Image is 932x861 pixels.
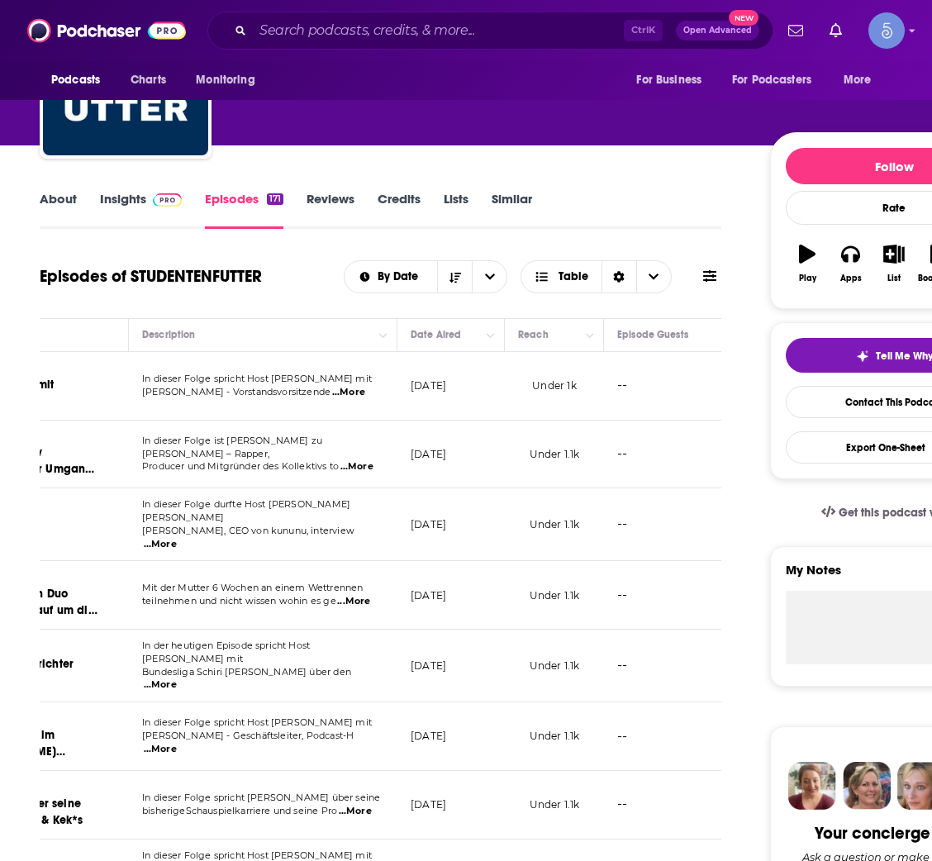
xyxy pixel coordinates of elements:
[40,191,77,229] a: About
[676,21,759,40] button: Open AdvancedNew
[411,659,446,673] p: [DATE]
[481,326,501,345] button: Column Actions
[332,386,365,399] span: ...More
[27,15,186,46] img: Podchaser - Follow, Share and Rate Podcasts
[604,488,746,561] td: --
[530,798,580,811] span: Under 1.1k
[844,69,872,92] span: More
[788,762,836,810] img: Sydney Profile
[378,191,421,229] a: Credits
[832,64,892,96] button: open menu
[823,17,849,45] a: Show notifications dropdown
[411,729,446,743] p: [DATE]
[530,448,580,460] span: Under 1.1k
[887,274,901,283] div: List
[144,743,177,756] span: ...More
[142,805,337,816] span: bisherigeSchauspielkarriere und seine Pro
[100,191,182,229] a: InsightsPodchaser Pro
[142,595,336,607] span: teilnehmen und nicht wissen wohin es ge
[732,69,811,92] span: For Podcasters
[530,659,580,672] span: Under 1.1k
[782,17,810,45] a: Show notifications dropdown
[868,12,905,49] button: Show profile menu
[153,193,182,207] img: Podchaser Pro
[873,234,915,293] button: List
[411,447,446,461] p: [DATE]
[373,326,393,345] button: Column Actions
[142,716,372,728] span: In dieser Folge spricht Host [PERSON_NAME] mit
[604,561,746,630] td: --
[521,260,672,293] button: Choose View
[625,64,722,96] button: open menu
[142,373,372,384] span: In dieser Folge spricht Host [PERSON_NAME] mit
[142,435,322,459] span: In dieser Folge ist [PERSON_NAME] zu [PERSON_NAME] – Rapper,
[345,271,438,283] button: open menu
[729,10,758,26] span: New
[142,640,310,664] span: In der heutigen Episode spricht Host [PERSON_NAME] mit
[604,702,746,771] td: --
[604,352,746,421] td: --
[142,582,363,593] span: Mit der Mutter 6 Wochen an einem Wettrennen
[40,266,262,287] h1: Episodes of STUDENTENFUTTER
[131,69,166,92] span: Charts
[411,517,446,531] p: [DATE]
[120,64,176,96] a: Charts
[142,792,380,803] span: In dieser Folge spricht [PERSON_NAME] über seine
[472,261,506,293] button: open menu
[636,69,701,92] span: For Business
[604,630,746,702] td: --
[786,234,829,293] button: Play
[624,20,663,41] span: Ctrl K
[144,538,177,551] span: ...More
[307,191,354,229] a: Reviews
[604,421,746,489] td: --
[868,12,905,49] img: User Profile
[142,730,354,741] span: [PERSON_NAME] - Geschäftsleiter, Podcast-H
[843,762,891,810] img: Barbara Profile
[437,261,472,293] button: Sort Direction
[868,12,905,49] span: Logged in as Spiral5-G1
[444,191,468,229] a: Lists
[532,379,576,392] span: Under 1k
[142,666,351,678] span: Bundesliga Schiri [PERSON_NAME] über den
[604,771,746,840] td: --
[411,588,446,602] p: [DATE]
[840,274,862,283] div: Apps
[144,678,177,692] span: ...More
[51,69,100,92] span: Podcasts
[142,525,354,536] span: [PERSON_NAME], CEO von kununu, interview
[518,325,549,345] div: Reach
[411,378,446,392] p: [DATE]
[492,191,532,229] a: Similar
[721,64,835,96] button: open menu
[829,234,872,293] button: Apps
[196,69,254,92] span: Monitoring
[40,64,121,96] button: open menu
[337,595,370,608] span: ...More
[267,193,283,205] div: 171
[142,325,195,345] div: Description
[339,805,372,818] span: ...More
[184,64,276,96] button: open menu
[378,271,424,283] span: By Date
[411,325,461,345] div: Date Aired
[142,498,350,523] span: In dieser Folge durfte Host [PERSON_NAME] [PERSON_NAME]
[142,386,330,397] span: [PERSON_NAME] - Vorstandsvorsitzende
[559,271,588,283] span: Table
[580,326,600,345] button: Column Actions
[856,350,869,363] img: tell me why sparkle
[411,797,446,811] p: [DATE]
[683,26,752,35] span: Open Advanced
[530,589,580,602] span: Under 1.1k
[253,17,624,44] input: Search podcasts, credits, & more...
[617,325,688,345] div: Episode Guests
[799,274,816,283] div: Play
[207,12,773,50] div: Search podcasts, credits, & more...
[530,730,580,742] span: Under 1.1k
[344,260,508,293] h2: Choose List sort
[142,460,339,472] span: Producer und Mitgründer des Kollektivs to
[205,191,283,229] a: Episodes171
[340,460,373,473] span: ...More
